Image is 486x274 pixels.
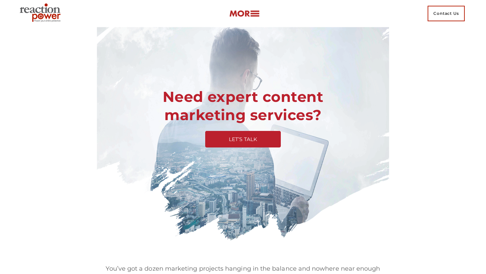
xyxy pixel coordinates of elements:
[428,6,465,21] span: Contact Us
[205,131,281,147] a: LET’S TALK
[107,88,379,124] h2: Need expert content marketing services?
[17,1,66,26] img: Executive Branding | Personal Branding Agency
[229,10,260,18] img: more-btn.png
